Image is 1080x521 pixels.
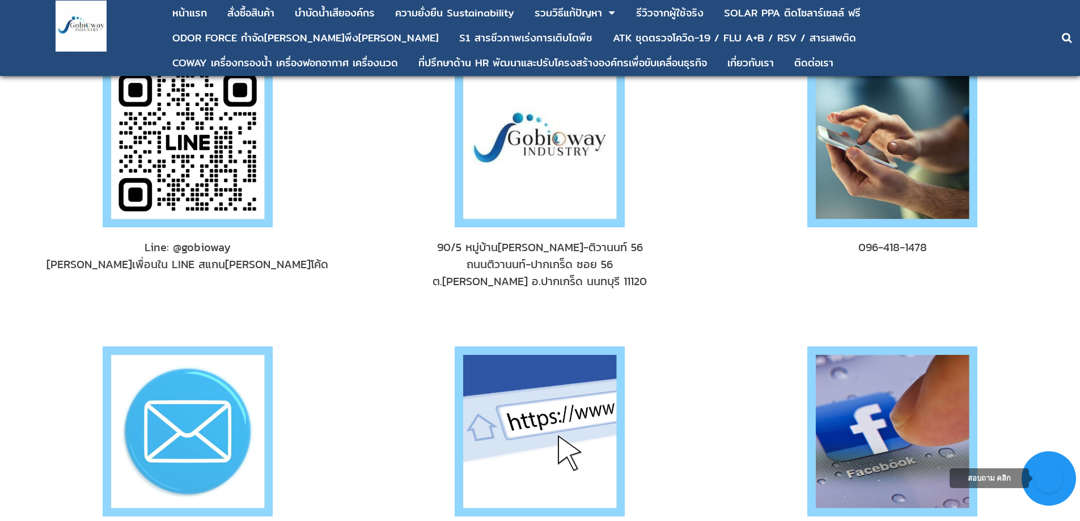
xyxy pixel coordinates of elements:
[395,2,514,24] a: ความยั่งยืน Sustainability
[727,58,774,68] div: เกี่ยวกับเรา
[172,8,207,18] div: หน้าแรก
[172,52,398,74] a: COWAY เครื่องกรองน้ำ เครื่องฟอกอากาศ เครื่องนวด
[794,58,833,68] div: ติดต่อเรา
[968,474,1011,482] span: สอบถาม คลิก
[739,239,1046,256] span: 096-418-1478
[295,2,375,24] a: บําบัดน้ำเสียองค์กร
[535,8,602,18] div: รวมวิธีแก้ปัญหา
[395,8,514,18] div: ความยั่งยืน Sustainability
[418,58,707,68] div: ที่ปรึกษาด้าน HR พัฒนาและปรับโครงสร้างองค์กรเพื่อขับเคลื่อนธุรกิจ
[418,52,707,74] a: ที่ปรึกษาด้าน HR พัฒนาและปรับโครงสร้างองค์กรเพื่อขับเคลื่อนธุรกิจ
[794,52,833,74] a: ติดต่อเรา
[172,33,439,43] div: ODOR FORCE กำจัด[PERSON_NAME]พึง[PERSON_NAME]
[387,273,693,290] div: ต.[PERSON_NAME] อ.ปากเกร็ด นนทบุรี 11120
[172,27,439,49] a: ODOR FORCE กำจัด[PERSON_NAME]พึง[PERSON_NAME]
[34,239,341,256] div: Line: @gobioway
[387,256,693,273] div: ถนนติวานนท์-ปากเกร็ด ซอย 56
[724,8,861,18] div: SOLAR PPA ติดโซลาร์เซลล์ ฟรี
[387,239,693,256] div: 90/5 หมู่บ้าน[PERSON_NAME]-ติวานนท์ 56
[459,33,592,43] div: S1 สารชีวภาพเร่งการเติบโตพืช
[227,2,274,24] a: สั่งซื้อสินค้า
[636,2,704,24] a: รีวิวจากผู้ใช้จริง
[34,256,341,273] div: [PERSON_NAME]เพื่อนใน LINE สแกน[PERSON_NAME]โค้ด
[227,8,274,18] div: สั่งซื้อสินค้า
[172,58,398,68] div: COWAY เครื่องกรองน้ำ เครื่องฟอกอากาศ เครื่องนวด
[34,239,341,273] a: Line: @gobioway[PERSON_NAME]เพื่อนใน LINE สแกน[PERSON_NAME]โค้ด
[727,52,774,74] a: เกี่ยวกับเรา
[172,2,207,24] a: หน้าแรก
[459,27,592,49] a: S1 สารชีวภาพเร่งการเติบโตพืช
[636,8,704,18] div: รีวิวจากผู้ใช้จริง
[613,33,856,43] div: ATK ชุดตรวจโควิด-19 / FLU A+B / RSV / สารเสพติด
[613,27,856,49] a: ATK ชุดตรวจโควิด-19 / FLU A+B / RSV / สารเสพติด
[56,1,107,52] img: large-1644130236041.jpg
[724,2,861,24] a: SOLAR PPA ติดโซลาร์เซลล์ ฟรี
[295,8,375,18] div: บําบัดน้ำเสียองค์กร
[535,2,602,24] a: รวมวิธีแก้ปัญหา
